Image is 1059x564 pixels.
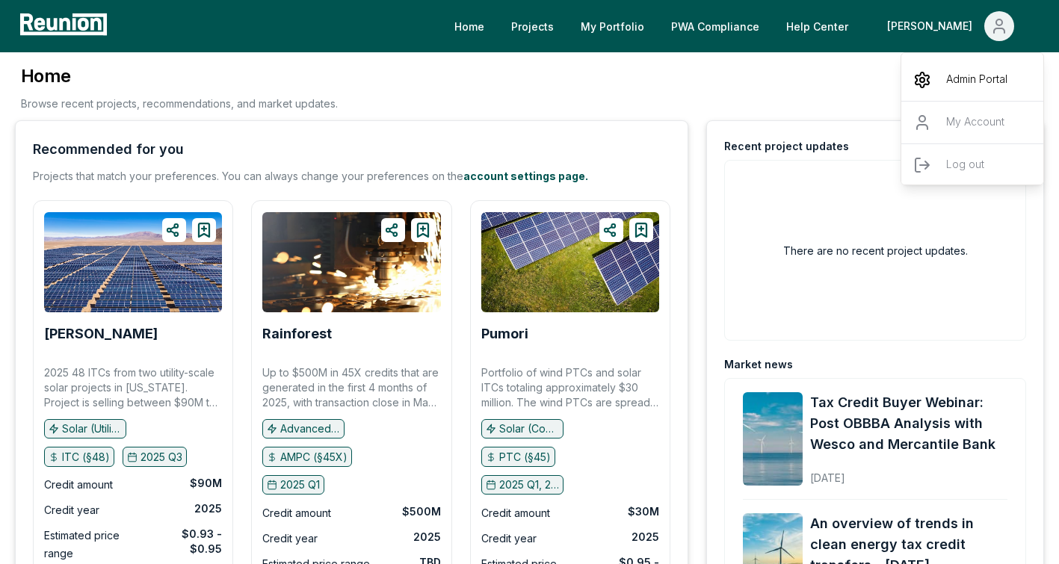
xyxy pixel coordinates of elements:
b: Pumori [481,326,528,341]
div: Recent project updates [724,139,849,154]
p: Admin Portal [946,71,1007,89]
h3: Home [21,64,338,88]
p: Advanced manufacturing [280,421,340,436]
div: 2025 [194,501,222,516]
a: Projects [499,11,566,41]
p: My Account [946,114,1004,131]
p: PTC (§45) [499,450,551,465]
p: Portfolio of wind PTCs and solar ITCs totaling approximately $30 million. The wind PTCs are sprea... [481,365,659,410]
p: Log out [946,156,984,174]
div: Credit amount [262,504,331,522]
div: 2025 [413,530,441,545]
div: Credit year [262,530,318,548]
div: [PERSON_NAME] [901,59,1045,192]
p: 2025 Q3 [141,450,182,465]
p: ITC (§48) [62,450,110,465]
a: Admin Portal [901,59,1045,101]
p: Up to $500M in 45X credits that are generated in the first 4 months of 2025, with transaction clo... [262,365,440,410]
div: $500M [402,504,441,519]
button: [PERSON_NAME] [875,11,1026,41]
div: $30M [628,504,659,519]
img: Rainforest [262,212,440,312]
div: $0.93 - $0.95 [149,527,222,557]
a: Help Center [774,11,860,41]
div: [DATE] [810,459,1007,486]
nav: Main [442,11,1044,41]
div: $90M [190,476,222,491]
div: Credit amount [44,476,113,494]
p: Solar (Utility) [62,421,122,436]
img: Pumori [481,212,659,312]
a: PWA Compliance [659,11,771,41]
button: Solar (Community), Wind (Onshore) [481,419,564,439]
p: Browse recent projects, recommendations, and market updates. [21,96,338,111]
img: Ridgeway [44,212,222,312]
p: 2025 Q1 [280,477,320,492]
button: 2025 Q3 [123,447,187,466]
a: Rainforest [262,326,332,341]
a: Home [442,11,496,41]
div: Market news [724,357,793,372]
b: [PERSON_NAME] [44,326,158,341]
p: 2025 Q1, 2025 Q2, 2025 Q3, 2025 Q4 [499,477,559,492]
div: Credit year [481,530,537,548]
div: Recommended for you [33,139,184,160]
b: Rainforest [262,326,332,341]
img: Tax Credit Buyer Webinar: Post OBBBA Analysis with Wesco and Mercantile Bank [743,392,803,486]
div: Credit year [44,501,99,519]
span: Projects that match your preferences. You can always change your preferences on the [33,170,463,182]
button: Advanced manufacturing [262,419,345,439]
div: 2025 [632,530,659,545]
a: [PERSON_NAME] [44,326,158,341]
p: 2025 48 ITCs from two utility-scale solar projects in [US_STATE]. Project is selling between $90M... [44,365,222,410]
a: account settings page. [463,170,588,182]
button: 2025 Q1 [262,475,324,495]
div: [PERSON_NAME] [887,11,978,41]
a: Tax Credit Buyer Webinar: Post OBBBA Analysis with Wesco and Mercantile Bank [810,392,1007,455]
p: Solar (Community), Wind (Onshore) [499,421,559,436]
div: Estimated price range [44,527,149,563]
div: Credit amount [481,504,550,522]
h2: There are no recent project updates. [783,243,968,258]
button: 2025 Q1, 2025 Q2, 2025 Q3, 2025 Q4 [481,475,564,495]
p: AMPC (§45X) [280,450,348,465]
button: Solar (Utility) [44,419,126,439]
a: Pumori [481,326,528,341]
a: My Portfolio [569,11,656,41]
